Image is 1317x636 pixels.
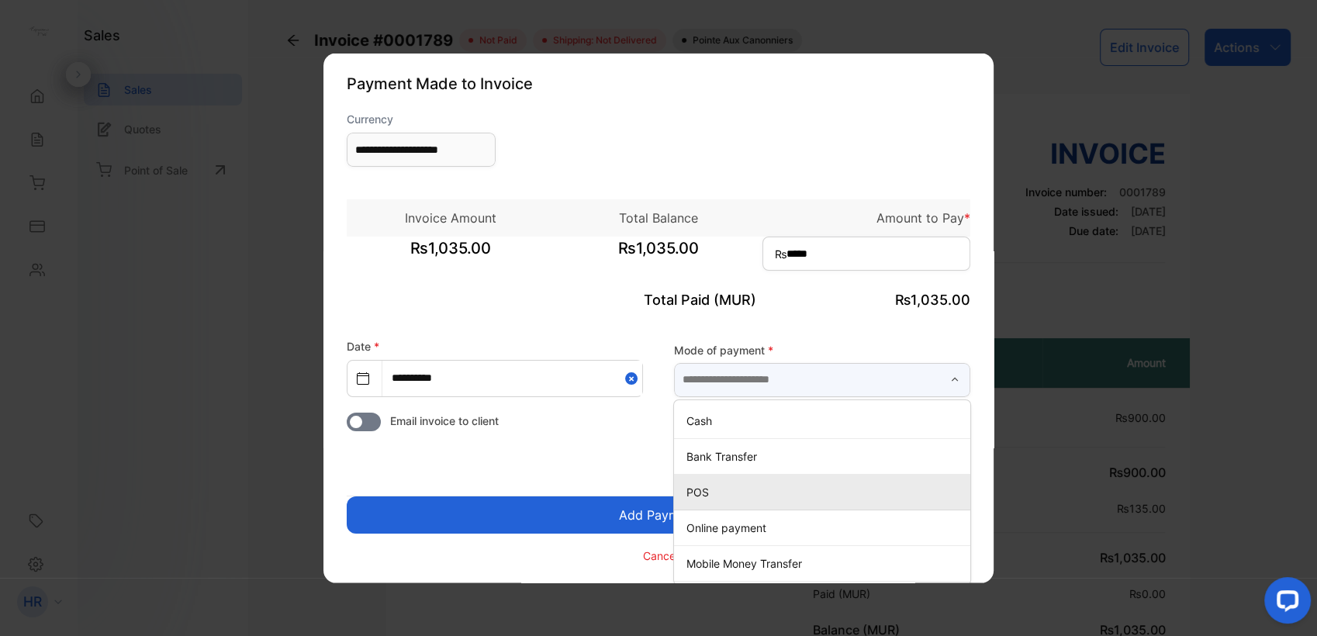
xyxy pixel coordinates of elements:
[555,289,762,310] p: Total Paid (MUR)
[390,413,499,429] span: Email invoice to client
[775,246,787,262] span: ₨
[347,496,970,534] button: Add Payment
[674,341,970,358] label: Mode of payment
[686,448,964,464] p: Bank Transfer
[762,209,970,227] p: Amount to Pay
[347,237,555,275] span: ₨1,035.00
[347,111,496,127] label: Currency
[895,292,970,308] span: ₨1,035.00
[686,519,964,535] p: Online payment
[643,547,678,563] p: Cancel
[1252,571,1317,636] iframe: LiveChat chat widget
[555,209,762,227] p: Total Balance
[686,412,964,428] p: Cash
[686,483,964,499] p: POS
[625,361,642,396] button: Close
[347,209,555,227] p: Invoice Amount
[555,237,762,275] span: ₨1,035.00
[347,72,970,95] p: Payment Made to Invoice
[686,555,964,571] p: Mobile Money Transfer
[347,340,379,353] label: Date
